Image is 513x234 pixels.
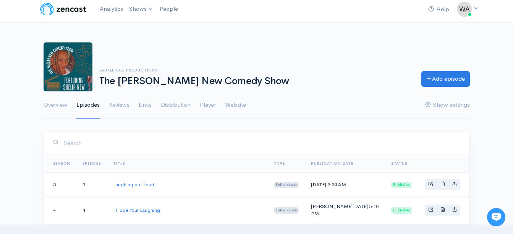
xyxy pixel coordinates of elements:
[53,161,71,166] a: Season
[63,135,460,151] input: Search
[425,1,452,18] a: Help
[44,196,77,224] td: -
[49,106,92,112] span: New conversation
[83,161,101,166] a: Episode
[274,207,299,213] span: Full episode
[391,182,413,188] span: Published
[76,196,107,224] td: 4
[39,2,87,17] img: ZenCast Logo
[305,196,385,224] td: [PERSON_NAME][DATE] 5:10 PM
[274,182,299,188] span: Full episode
[76,91,100,119] a: Episodes
[457,2,472,17] img: ...
[99,76,412,87] h1: The [PERSON_NAME] New Comedy Show
[126,1,157,18] a: Shows
[157,1,181,17] a: People
[421,71,470,87] a: Add episode
[225,91,246,119] a: Website
[274,161,285,166] a: Type
[44,91,67,119] a: Overview
[109,91,129,119] a: Reviews
[425,205,460,216] div: Basic example
[391,161,408,166] span: Status
[22,144,136,159] input: Search articles
[113,161,125,166] a: Title
[161,91,191,119] a: Distribution
[311,161,353,166] a: Publication date
[76,173,107,197] td: 5
[425,91,470,119] a: Show settings
[200,91,216,119] a: Player
[391,207,413,213] span: Published
[11,51,141,88] h2: Just let us know if you need anything and we'll be happy to help! 🙂
[99,68,412,72] h6: Laurel Hill Productions
[97,1,126,17] a: Analytics
[12,101,141,117] button: New conversation
[113,181,154,188] a: Laughing out Loud
[113,207,160,213] a: I Hope Your Laughing
[487,208,505,226] iframe: gist-messenger-bubble-iframe
[10,131,142,140] p: Find an answer quickly
[139,91,152,119] a: Links
[11,37,141,49] h1: Hi [PERSON_NAME]
[305,173,385,197] td: [DATE] 9:54 AM
[44,173,77,197] td: 5
[425,179,460,190] div: Basic example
